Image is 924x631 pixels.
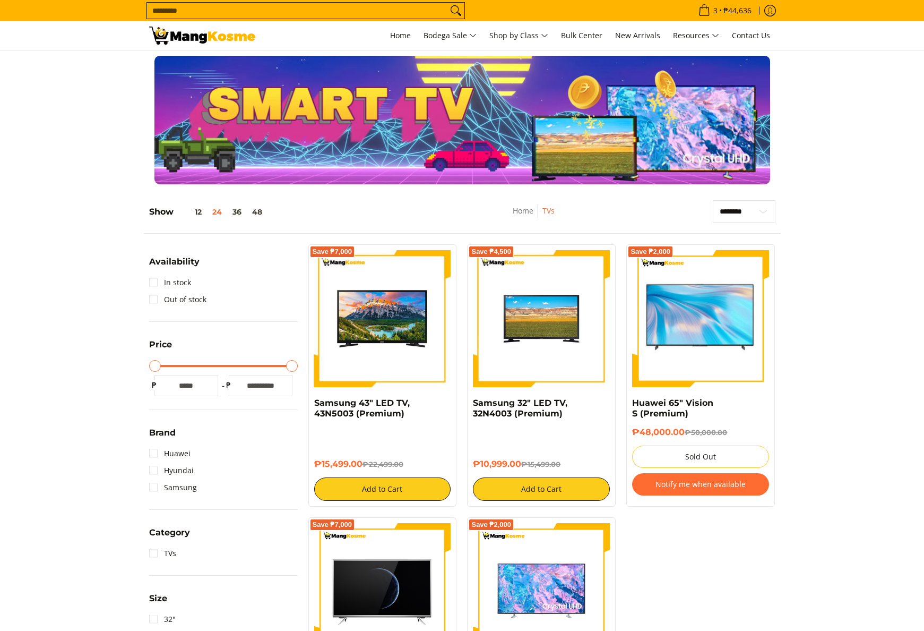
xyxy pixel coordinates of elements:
[227,208,247,216] button: 36
[632,473,769,496] button: Notify me when available
[149,594,167,611] summary: Open
[615,30,660,40] span: New Arrivals
[632,446,769,468] button: Sold Out
[149,258,200,266] span: Availability
[207,208,227,216] button: 24
[385,21,416,50] a: Home
[673,29,719,42] span: Resources
[727,21,775,50] a: Contact Us
[149,258,200,274] summary: Open
[174,208,207,216] button: 12
[556,21,608,50] a: Bulk Center
[473,250,610,387] img: samsung-32-inch-led-tv-full-view-mang-kosme
[513,206,533,216] a: Home
[149,340,172,349] span: Price
[266,21,775,50] nav: Main Menu
[722,7,753,14] span: ₱44,636
[732,30,770,40] span: Contact Us
[313,522,352,528] span: Save ₱7,000
[149,528,190,545] summary: Open
[314,250,451,387] img: samsung-43-inch-led-tv-full-view- mang-kosme
[471,522,511,528] span: Save ₱2,000
[247,208,267,216] button: 48
[453,204,615,228] nav: Breadcrumbs
[521,460,560,468] del: ₱15,499.00
[149,545,176,562] a: TVs
[473,477,610,501] button: Add to Cart
[418,21,482,50] a: Bodega Sale
[149,462,194,479] a: Hyundai
[314,459,451,470] h6: ₱15,499.00
[149,291,206,308] a: Out of stock
[610,21,666,50] a: New Arrivals
[149,429,176,437] span: Brand
[424,29,477,42] span: Bodega Sale
[314,477,451,501] button: Add to Cart
[313,249,352,255] span: Save ₱7,000
[473,459,610,470] h6: ₱10,999.00
[149,380,160,390] span: ₱
[149,429,176,445] summary: Open
[542,206,555,216] a: TVs
[561,30,602,40] span: Bulk Center
[695,5,755,16] span: •
[314,398,410,419] a: Samsung 43" LED TV, 43N5003 (Premium)
[149,274,191,291] a: In stock
[632,398,713,419] a: Huawei 65" Vision S (Premium)
[149,340,172,357] summary: Open
[484,21,554,50] a: Shop by Class
[149,611,176,628] a: 32"
[149,528,190,537] span: Category
[447,3,464,19] button: Search
[149,207,267,217] h5: Show
[149,27,255,45] img: TVs - Premium Television Brands l Mang Kosme
[489,29,548,42] span: Shop by Class
[668,21,724,50] a: Resources
[685,428,727,437] del: ₱50,000.00
[631,249,670,255] span: Save ₱2,000
[471,249,511,255] span: Save ₱4,500
[390,30,411,40] span: Home
[362,460,403,468] del: ₱22,499.00
[632,255,769,381] img: huawei-s-65-inch-4k-lcd-display-tv-full-view-mang-kosme
[473,398,567,419] a: Samsung 32" LED TV, 32N4003 (Premium)
[632,427,769,438] h6: ₱48,000.00
[223,380,234,390] span: ₱
[149,479,197,496] a: Samsung
[149,594,167,603] span: Size
[149,445,191,462] a: Huawei
[712,7,719,14] span: 3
